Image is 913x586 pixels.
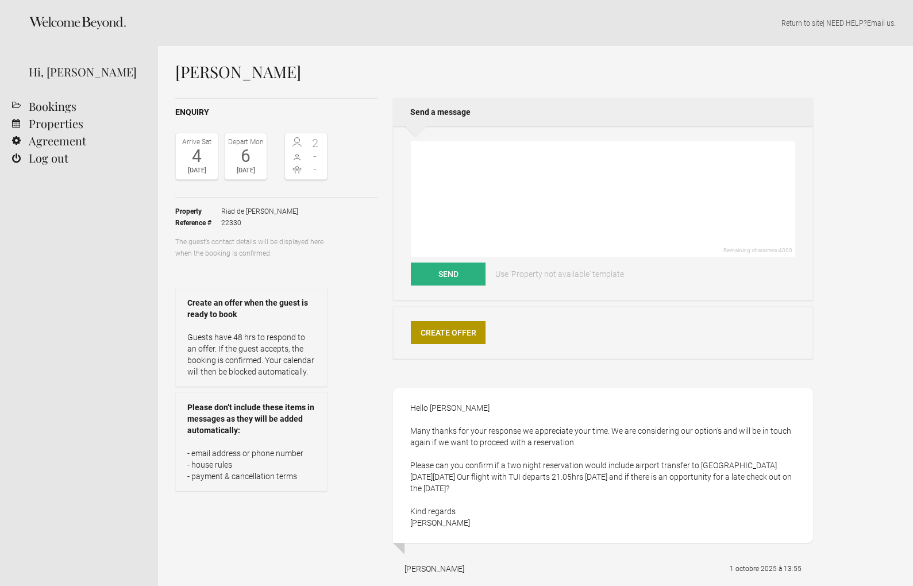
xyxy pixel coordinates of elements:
[175,217,221,229] strong: Reference #
[228,148,264,165] div: 6
[228,165,264,176] div: [DATE]
[187,331,315,377] p: Guests have 48 hrs to respond to an offer. If the guest accepts, the booking is confirmed. Your c...
[187,297,315,320] strong: Create an offer when the guest is ready to book
[411,321,486,344] a: Create Offer
[730,565,802,573] flynt-date-display: 1 octobre 2025 à 13:55
[228,136,264,148] div: Depart Mon
[179,165,215,176] div: [DATE]
[405,563,464,575] div: [PERSON_NAME]
[221,217,298,229] span: 22330
[187,448,315,482] p: - email address or phone number - house rules - payment & cancellation terms
[187,402,315,436] strong: Please don’t include these items in messages as they will be added automatically:
[306,137,325,149] span: 2
[175,63,813,80] h1: [PERSON_NAME]
[393,388,813,543] div: Hello [PERSON_NAME] Many thanks for your response we appreciate your time. We are considering our...
[393,98,813,126] h2: Send a message
[179,148,215,165] div: 4
[306,164,325,175] span: -
[29,63,141,80] div: Hi, [PERSON_NAME]
[306,151,325,162] span: -
[175,206,221,217] strong: Property
[411,263,486,286] button: Send
[175,106,377,118] h2: Enquiry
[179,136,215,148] div: Arrive Sat
[781,18,823,28] a: Return to site
[487,263,632,286] a: Use 'Property not available' template
[175,236,328,259] p: The guest’s contact details will be displayed here when the booking is confirmed.
[221,206,298,217] span: Riad de [PERSON_NAME]
[867,18,894,28] a: Email us
[175,17,896,29] p: | NEED HELP? .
